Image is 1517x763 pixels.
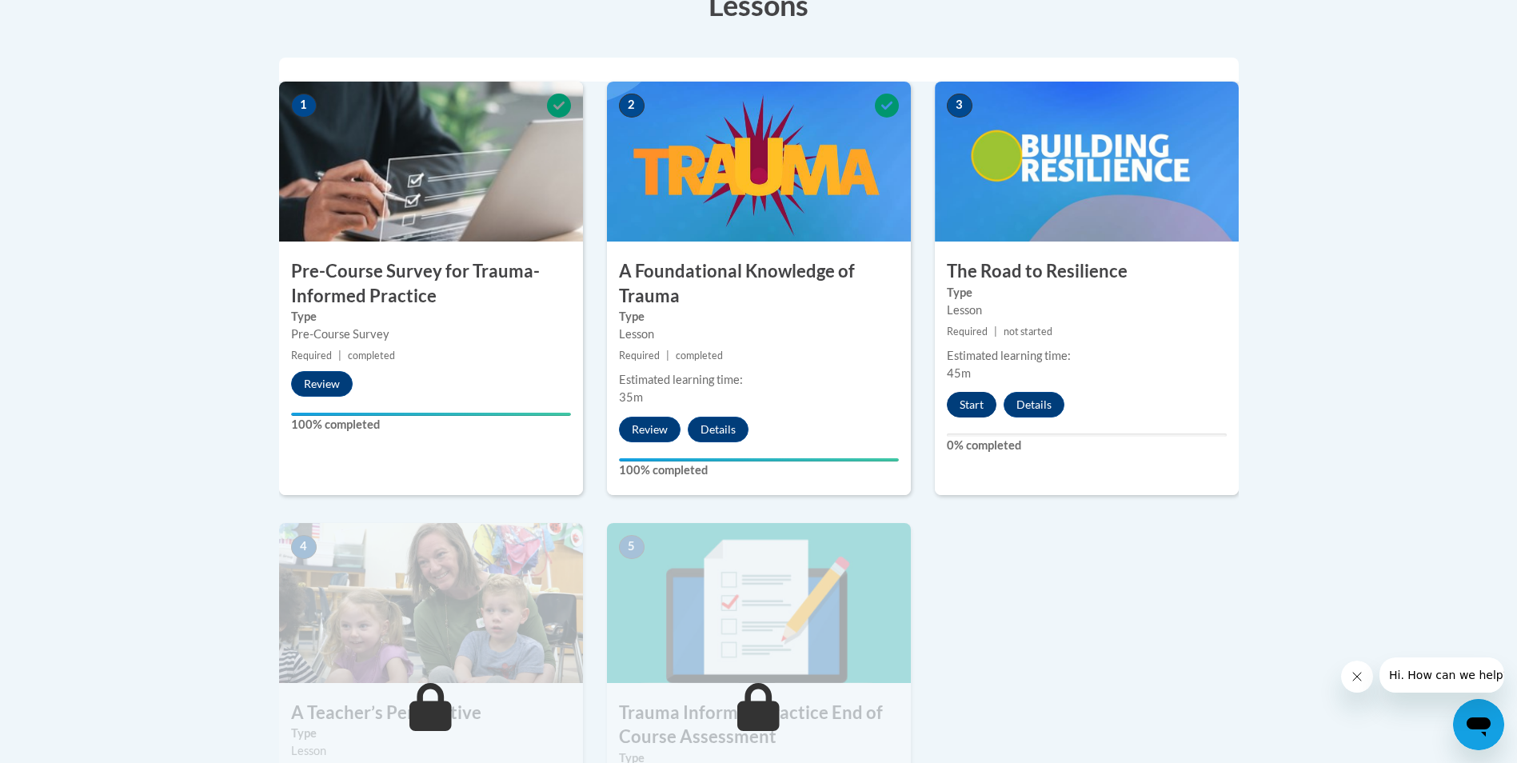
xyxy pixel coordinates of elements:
[291,94,317,118] span: 1
[348,350,395,362] span: completed
[1341,661,1373,693] iframe: Close message
[1004,392,1064,417] button: Details
[291,413,571,416] div: Your progress
[279,82,583,242] img: Course Image
[1004,326,1052,338] span: not started
[619,417,681,442] button: Review
[676,350,723,362] span: completed
[688,417,749,442] button: Details
[1453,699,1504,750] iframe: Button to launch messaging window
[291,742,571,760] div: Lesson
[291,350,332,362] span: Required
[947,366,971,380] span: 45m
[619,371,899,389] div: Estimated learning time:
[619,350,660,362] span: Required
[947,94,972,118] span: 3
[619,458,899,461] div: Your progress
[607,523,911,683] img: Course Image
[666,350,669,362] span: |
[947,284,1227,302] label: Type
[947,392,996,417] button: Start
[607,259,911,309] h3: A Foundational Knowledge of Trauma
[619,94,645,118] span: 2
[279,523,583,683] img: Course Image
[947,347,1227,365] div: Estimated learning time:
[935,259,1239,284] h3: The Road to Resilience
[619,308,899,326] label: Type
[291,535,317,559] span: 4
[935,82,1239,242] img: Course Image
[291,416,571,433] label: 100% completed
[1379,657,1504,693] iframe: Message from company
[291,326,571,343] div: Pre-Course Survey
[619,326,899,343] div: Lesson
[291,371,353,397] button: Review
[994,326,997,338] span: |
[619,390,643,404] span: 35m
[279,259,583,309] h3: Pre-Course Survey for Trauma-Informed Practice
[607,82,911,242] img: Course Image
[619,535,645,559] span: 5
[607,701,911,750] h3: Trauma Informed Practice End of Course Assessment
[947,302,1227,319] div: Lesson
[947,326,988,338] span: Required
[291,308,571,326] label: Type
[619,461,899,479] label: 100% completed
[10,11,130,24] span: Hi. How can we help?
[291,725,571,742] label: Type
[947,437,1227,454] label: 0% completed
[338,350,341,362] span: |
[279,701,583,725] h3: A Teacher’s Perspective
